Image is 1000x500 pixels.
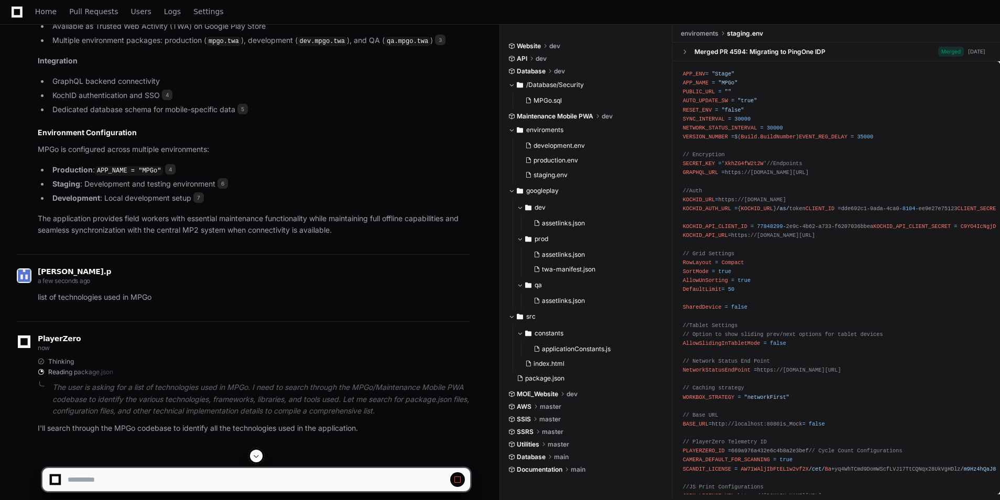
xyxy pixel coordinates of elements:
[542,345,611,353] span: applicationConstants.js
[683,448,725,454] span: PLAYERZERO_ID
[48,357,74,366] span: Thinking
[298,37,347,46] code: dev.mpgo.twa
[938,47,964,57] span: Merged
[521,153,658,168] button: production.env
[38,291,470,303] p: list of technologies used in MPGo
[683,439,767,445] span: // PlayerZero Telemetry ID
[712,80,715,86] span: =
[542,428,563,436] span: master
[529,342,658,356] button: applicationConstants.js
[49,178,470,190] li: : Development and testing environment
[542,265,595,274] span: twa-manifest.json
[737,394,741,400] span: =
[799,134,847,140] span: EVENT_REG_DELAY
[517,277,665,294] button: qa
[751,223,754,230] span: =
[728,286,734,292] span: 50
[536,55,547,63] span: dev
[760,134,796,140] span: BuildNumber
[508,182,665,199] button: googleplay
[728,116,731,122] span: =
[783,223,786,230] span: -
[683,286,722,292] span: DefaultLimit
[49,75,470,88] li: GraphQL backend connectivity
[49,164,470,177] li: :
[602,112,613,121] span: dev
[542,297,585,305] span: assetlinks.json
[851,134,854,140] span: =
[193,8,223,15] span: Settings
[529,294,658,308] button: assetlinks.json
[776,367,841,373] span: //[DOMAIN_NAME][URL]
[815,223,818,230] span: -
[52,179,80,188] strong: Staging
[757,223,782,230] span: 77848299
[873,223,951,230] span: KOCHID_API_CLIENT_SECRET
[737,97,757,104] span: "true"
[517,325,665,342] button: constants
[683,89,715,95] span: PUBLIC_URL
[517,67,546,75] span: Database
[521,168,658,182] button: staging.env
[193,192,204,203] span: 7
[857,134,873,140] span: 35000
[776,205,789,212] span: /as/
[526,81,584,89] span: /Database/Security
[517,403,531,411] span: AWS
[712,268,715,275] span: =
[48,368,113,376] span: Reading package.json
[35,8,57,15] span: Home
[715,107,718,113] span: =
[683,367,751,373] span: NetworkStatusEndPoint
[694,48,825,56] div: Merged PR 4594: Migrating to PingOne IDP
[725,160,764,167] span: XkhZG4fW2t2W
[513,371,658,386] button: package.json
[760,125,764,131] span: =
[517,390,558,398] span: MOE_Website
[731,277,734,284] span: =
[517,440,539,449] span: Utilities
[899,205,903,212] span: -
[517,112,593,121] span: Maintenance Mobile PWA
[722,259,744,266] span: Compact
[52,193,100,202] strong: Development
[683,223,747,230] span: KOCHID_API_CLIENT_ID
[534,142,585,150] span: development.env
[508,77,665,93] button: /Database/Security
[38,344,50,352] span: now
[529,247,658,262] button: assetlinks.json
[683,188,702,194] span: //Auth
[131,8,151,15] span: Users
[49,104,470,116] li: Dedicated database schema for mobile-specific data
[809,448,903,454] span: // Cycle Count Configurations
[535,203,546,212] span: dev
[767,125,783,131] span: 30000
[799,223,802,230] span: -
[767,160,802,167] span: //Endpoints
[741,134,757,140] span: Build
[38,213,470,237] p: The application provides field workers with essential maintenance functionality while maintaining...
[517,310,523,323] svg: Directory
[709,421,712,427] span: =
[867,205,870,212] span: -
[809,421,825,427] span: false
[705,71,709,77] span: =
[517,231,665,247] button: prod
[722,286,725,292] span: =
[683,205,731,212] span: KOCHID_AUTH_URL
[526,312,536,321] span: src
[49,192,470,204] li: : Local development setup
[17,268,31,283] img: 174426149
[521,356,658,371] button: index.html
[535,235,548,243] span: prod
[683,394,735,400] span: WORKBOX_STRATEGY
[728,421,780,427] span: //localhost:8080
[728,448,731,454] span: =
[683,304,722,310] span: SharedDevice
[385,37,430,46] code: qa.mpgo.twa
[525,374,564,383] span: package.json
[903,205,916,212] span: 8104
[549,42,560,50] span: dev
[725,304,728,310] span: =
[525,327,531,340] svg: Directory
